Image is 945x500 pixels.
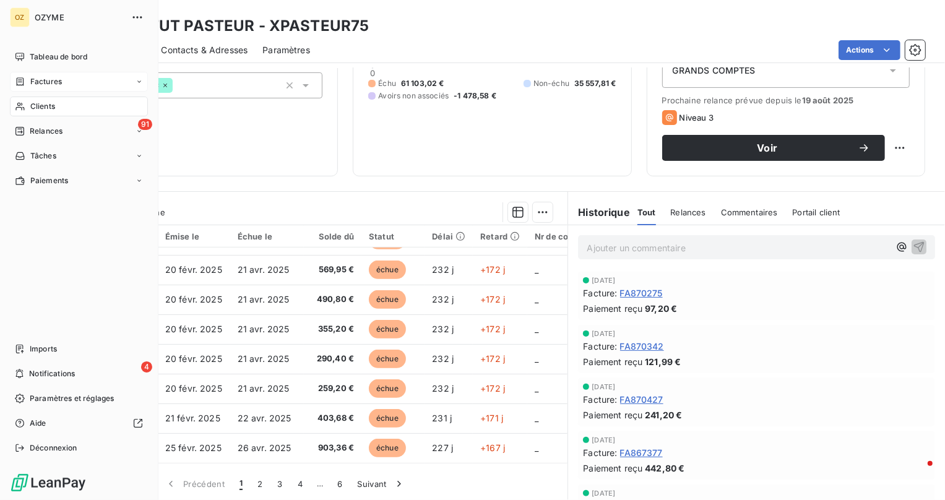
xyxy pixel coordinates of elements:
span: Niveau 3 [680,113,714,123]
span: [DATE] [592,489,615,497]
span: échue [369,409,406,428]
span: 569,95 € [311,264,355,276]
span: Paiement reçu [583,462,642,475]
span: Voir [677,143,858,153]
span: Portail client [793,207,840,217]
span: 26 avr. 2025 [238,442,291,453]
span: 442,80 € [645,462,684,475]
div: Retard [480,231,520,241]
span: Aide [30,418,46,429]
span: Tout [637,207,656,217]
span: +172 j [480,294,505,304]
span: -1 478,58 € [454,90,496,101]
button: Précédent [157,471,232,497]
span: échue [369,290,406,309]
span: 241,20 € [645,408,682,421]
span: Facture : [583,287,617,300]
span: Échu [378,78,396,89]
span: 259,20 € [311,382,355,395]
span: +172 j [480,383,505,394]
div: Échue le [238,231,296,241]
span: 21 avr. 2025 [238,294,290,304]
button: Actions [839,40,900,60]
span: 20 févr. 2025 [165,353,222,364]
span: [DATE] [592,277,615,284]
span: Factures [30,76,62,87]
span: 25 févr. 2025 [165,442,222,453]
span: 355,20 € [311,323,355,335]
div: Statut [369,231,417,241]
span: 231 j [432,413,452,423]
span: 0 [370,68,375,78]
span: +167 j [480,442,505,453]
img: Logo LeanPay [10,473,87,493]
span: échue [369,439,406,457]
span: 1 [239,478,243,490]
h3: INSTITUT PASTEUR - XPASTEUR75 [109,15,369,37]
span: 490,80 € [311,293,355,306]
span: Contacts & Adresses [161,44,248,56]
span: échue [369,261,406,279]
span: _ [535,294,538,304]
span: échue [369,379,406,398]
span: 232 j [432,324,454,334]
span: Déconnexion [30,442,77,454]
div: Émise le [165,231,223,241]
span: 20 févr. 2025 [165,324,222,334]
span: _ [535,442,538,453]
span: 232 j [432,383,454,394]
div: OZ [10,7,30,27]
span: 20 févr. 2025 [165,294,222,304]
div: Solde dû [311,231,355,241]
span: Prochaine relance prévue depuis le [662,95,910,105]
span: Tableau de bord [30,51,87,62]
span: 232 j [432,264,454,275]
span: GRANDS COMPTES [673,64,756,77]
h6: Historique [568,205,630,220]
span: 21 avr. 2025 [238,353,290,364]
span: Paiement reçu [583,408,642,421]
span: 35 557,81 € [574,78,616,89]
span: _ [535,413,538,423]
span: Relances [671,207,706,217]
span: _ [535,324,538,334]
span: 403,68 € [311,412,355,425]
span: [DATE] [592,330,615,337]
span: 21 avr. 2025 [238,383,290,394]
div: Délai [432,231,465,241]
span: Paramètres [262,44,310,56]
button: Voir [662,135,885,161]
span: 227 j [432,442,453,453]
button: 1 [232,471,250,497]
span: échue [369,320,406,338]
span: 903,36 € [311,442,355,454]
span: [DATE] [592,383,615,390]
span: 232 j [432,294,454,304]
span: Avoirs non associés [378,90,449,101]
span: 290,40 € [311,353,355,365]
a: Aide [10,413,148,433]
span: Paiements [30,175,68,186]
span: Paramètres et réglages [30,393,114,404]
span: 97,20 € [645,302,677,315]
button: Suivant [350,471,413,497]
span: 232 j [432,353,454,364]
span: 20 févr. 2025 [165,264,222,275]
span: Imports [30,343,57,355]
div: Nr de commande [535,231,603,241]
span: Relances [30,126,63,137]
span: Facture : [583,446,617,459]
span: FA870342 [620,340,664,353]
span: [DATE] [592,436,615,444]
span: 21 avr. 2025 [238,264,290,275]
span: Non-échu [533,78,569,89]
span: Notifications [29,368,75,379]
span: 61 103,02 € [401,78,444,89]
span: 91 [138,119,152,130]
span: _ [535,264,538,275]
span: Paiement reçu [583,302,642,315]
span: +172 j [480,353,505,364]
span: FA870275 [620,287,663,300]
span: 19 août 2025 [802,95,854,105]
iframe: Intercom live chat [903,458,933,488]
